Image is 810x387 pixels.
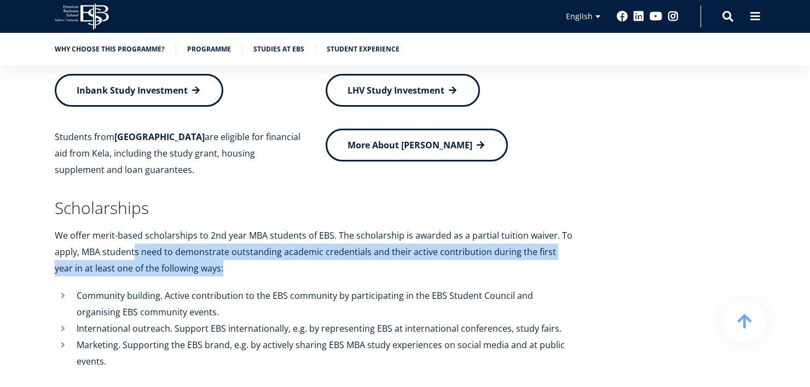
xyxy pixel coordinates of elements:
input: Two-year MBA [3,167,10,174]
i: . Support EBS internationally, e.g. by representing EBS at international conferences, study fairs. [170,322,562,334]
a: Why choose this programme? [55,44,165,55]
a: Facebook [617,11,628,22]
i: . Supporting the EBS brand, e.g. by actively sharing EBS MBA study experiences on social media an... [77,339,565,367]
span: Two-year MBA [13,166,60,176]
a: Student experience [327,44,400,55]
p: Students from are eligible for financial aid from Kela, including the study grant, housing supple... [55,129,304,178]
h3: Scholarships [55,200,575,216]
span: Technology Innovation MBA [13,181,105,190]
a: Instagram [668,11,679,22]
strong: [GEOGRAPHIC_DATA] [114,131,205,143]
i: We offer merit-based scholarships to 2nd year MBA students of EBS. The scholarship is awarded as ... [55,229,572,274]
input: One-year MBA (in Estonian) [3,153,10,160]
i: International outreach [77,322,170,334]
i: Community building [77,290,160,302]
input: Technology Innovation MBA [3,181,10,188]
span: Inbank Study Investment [77,84,188,96]
span: LHV Study Investment [348,84,444,96]
a: Youtube [650,11,662,22]
i: Marketing [77,339,118,351]
a: Studies at EBS [253,44,304,55]
a: Programme [187,44,231,55]
span: More About [PERSON_NAME] [348,139,472,151]
span: Last Name [260,1,295,10]
i: . Active contribution to the EBS community by participating in the EBS Student Council and organi... [77,290,533,318]
a: More About [PERSON_NAME] [326,129,508,161]
span: One-year MBA (in Estonian) [13,152,102,162]
a: Linkedin [633,11,644,22]
a: LHV Study Investment [326,74,480,107]
a: Inbank Study Investment [55,74,223,107]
